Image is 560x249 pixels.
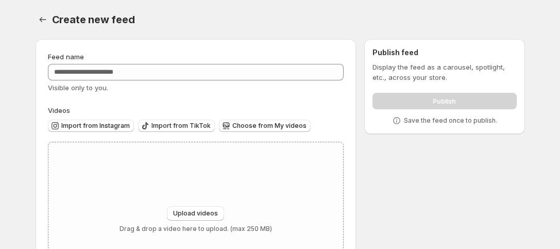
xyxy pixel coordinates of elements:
span: Import from Instagram [61,122,130,130]
button: Upload videos [167,206,224,221]
span: Choose from My videos [232,122,307,130]
button: Choose from My videos [219,120,311,132]
span: Visible only to you. [48,84,108,92]
span: Import from TikTok [151,122,211,130]
button: Settings [36,12,50,27]
span: Videos [48,106,70,114]
h2: Publish feed [372,47,516,58]
span: Feed name [48,53,84,61]
p: Save the feed once to publish. [404,117,497,125]
span: Create new feed [52,13,135,26]
p: Drag & drop a video here to upload. (max 250 MB) [120,225,272,233]
button: Import from Instagram [48,120,134,132]
span: Upload videos [173,209,218,218]
p: Display the feed as a carousel, spotlight, etc., across your store. [372,62,516,82]
button: Import from TikTok [138,120,215,132]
